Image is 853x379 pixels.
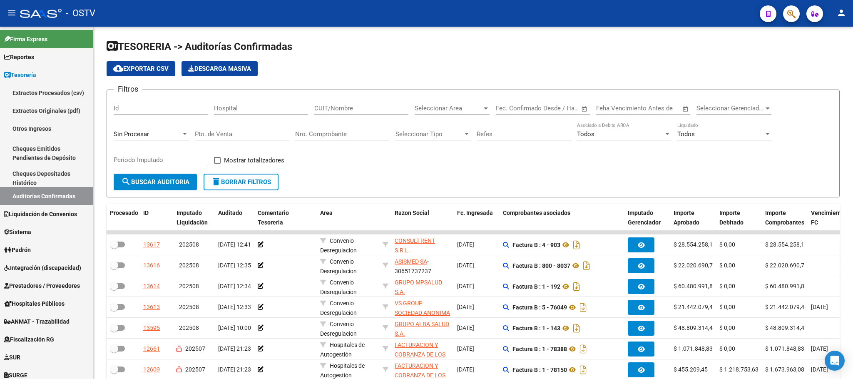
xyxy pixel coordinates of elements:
[113,65,169,72] span: Exportar CSV
[320,321,357,337] span: Convenio Desregulacion
[674,324,716,331] span: $ 48.809.314,40
[4,299,65,308] span: Hospitales Públicos
[218,304,251,310] span: [DATE] 12:33
[512,262,570,269] strong: Factura B : 800 - 8037
[143,209,149,216] span: ID
[143,323,160,333] div: 13595
[578,363,589,377] i: Descargar documento
[512,346,567,352] strong: Factura B : 1 - 78388
[512,304,567,311] strong: Factura B : 5 - 76049
[496,105,523,112] input: Start date
[395,258,427,265] span: ASISMED SA
[681,104,691,114] button: Open calendar
[825,351,845,371] div: Open Intercom Messenger
[395,279,442,295] span: GRUPO MPSALUD S.A.
[320,300,357,316] span: Convenio Desregulacion
[218,324,251,331] span: [DATE] 10:00
[395,278,450,295] div: - 33717297879
[457,209,493,216] span: Fc. Ingresada
[143,261,160,270] div: 13616
[719,304,735,310] span: $ 0,00
[4,209,77,219] span: Liquidación de Convenios
[457,283,474,289] span: [DATE]
[765,345,804,352] span: $ 1.071.848,83
[578,301,589,314] i: Descargar documento
[674,283,716,289] span: $ 60.480.991,80
[578,342,589,356] i: Descargar documento
[457,324,474,331] span: [DATE]
[719,366,758,373] span: $ 1.218.753,63
[218,241,251,248] span: [DATE] 12:41
[674,262,716,269] span: $ 22.020.690,70
[143,365,160,374] div: 12609
[500,204,624,232] datatable-header-cell: Comprobantes asociados
[765,241,808,248] span: $ 28.554.258,10
[530,105,571,112] input: End date
[811,304,828,310] span: [DATE]
[218,209,242,216] span: Auditado
[457,345,474,352] span: [DATE]
[4,70,36,80] span: Tesorería
[395,340,450,358] div: - 30715497456
[811,345,828,352] span: [DATE]
[719,324,735,331] span: $ 0,00
[140,204,173,232] datatable-header-cell: ID
[836,8,846,18] mat-icon: person
[143,282,160,291] div: 13614
[512,283,560,290] strong: Factura B : 1 - 192
[4,335,54,344] span: Fiscalización RG
[395,319,450,337] div: - 30718039734
[716,204,762,232] datatable-header-cell: Importe Debitado
[179,262,199,269] span: 202508
[457,262,474,269] span: [DATE]
[258,209,289,226] span: Comentario Tesoreria
[320,258,357,274] span: Convenio Desregulacion
[395,237,435,254] span: CONSULT-RENT S.R.L.
[454,204,500,232] datatable-header-cell: Fc. Ingresada
[7,8,17,18] mat-icon: menu
[415,105,482,112] span: Seleccionar Area
[765,304,808,310] span: $ 21.442.079,43
[182,61,258,76] app-download-masive: Descarga masiva de comprobantes (adjuntos)
[113,63,123,73] mat-icon: cloud_download
[395,130,463,138] span: Seleccionar Tipo
[218,345,251,352] span: [DATE] 21:23
[719,241,735,248] span: $ 0,00
[121,178,189,186] span: Buscar Auditoria
[765,209,804,226] span: Importe Comprobantes
[674,366,708,373] span: $ 455.209,45
[395,321,449,337] span: GRUPO ALBA SALUD S.A.
[765,262,808,269] span: $ 22.020.690,70
[121,177,131,187] mat-icon: search
[512,242,560,248] strong: Factura B : 4 - 903
[674,209,699,226] span: Importe Aprobado
[179,304,199,310] span: 202508
[581,259,592,272] i: Descargar documento
[4,281,80,290] span: Prestadores / Proveedores
[4,317,70,326] span: ANMAT - Trazabilidad
[320,279,357,295] span: Convenio Desregulacion
[765,366,804,373] span: $ 1.673.963,08
[571,322,582,335] i: Descargar documento
[395,342,445,377] span: FACTURACION Y COBRANZA DE LOS EFECTORES PUBLICOS S.E.
[179,324,199,331] span: 202508
[395,209,429,216] span: Razon Social
[395,299,450,316] div: - 30709718165
[185,366,205,373] span: 202507
[320,342,365,358] span: Hospitales de Autogestión
[719,209,744,226] span: Importe Debitado
[580,104,589,114] button: Open calendar
[4,245,31,254] span: Padrón
[571,238,582,252] i: Descargar documento
[674,304,716,310] span: $ 21.442.079,43
[177,209,208,226] span: Imputado Liquidación
[110,209,138,216] span: Procesado
[4,52,34,62] span: Reportes
[114,83,142,95] h3: Filtros
[577,130,594,138] span: Todos
[628,209,661,226] span: Imputado Gerenciador
[696,105,764,112] span: Seleccionar Gerenciador
[224,155,284,165] span: Mostrar totalizadores
[188,65,251,72] span: Descarga Masiva
[114,130,149,138] span: Sin Procesar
